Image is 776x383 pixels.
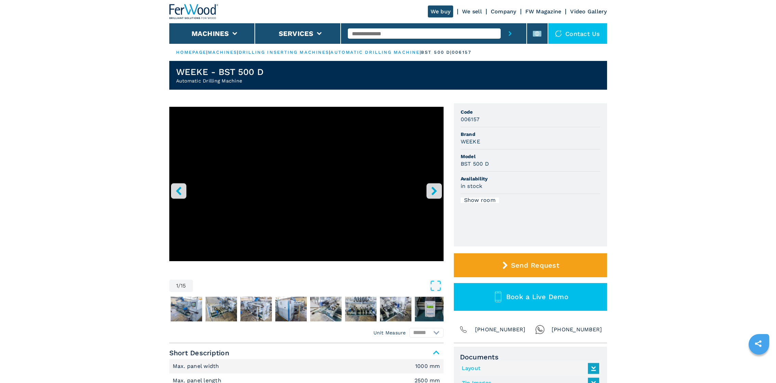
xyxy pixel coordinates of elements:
img: 364fa9a710768e73c123f4fd27ba3842 [345,297,377,321]
div: Show room [461,197,499,203]
span: 1 [176,283,178,289]
button: Go to Slide 8 [379,295,413,323]
span: Send Request [511,261,559,269]
span: | [420,50,421,55]
span: / [178,283,181,289]
div: Contact us [548,23,607,44]
button: submit-button [501,23,519,44]
p: Max. panel width [173,362,221,370]
span: Book a Live Demo [506,293,568,301]
img: 31023d54f3ca3596094258ac21d1ebae [380,297,411,321]
span: 15 [181,283,186,289]
span: Availability [461,175,600,182]
h3: BST 500 D [461,160,489,168]
img: Ferwood [169,4,219,19]
img: Whatsapp [535,325,545,334]
img: Phone [459,325,468,334]
img: a185b15a742af87b792cde88c087545a [310,297,342,321]
span: | [237,50,238,55]
a: We buy [428,5,453,17]
button: right-button [426,183,442,199]
span: | [206,50,208,55]
h3: WEEKE [461,138,480,145]
button: Open Fullscreen [195,280,442,292]
button: Go to Slide 2 [169,295,203,323]
span: Code [461,108,600,115]
a: drilling inserting machines [239,50,329,55]
span: Brand [461,131,600,138]
button: Services [279,29,314,38]
button: Go to Slide 6 [309,295,343,323]
nav: Thumbnail Navigation [169,295,444,323]
h3: in stock [461,182,483,190]
button: Go to Slide 3 [204,295,238,323]
a: Video Gallery [570,8,607,15]
img: 74847eb7c4fad730c846e12af789c13e [415,297,446,321]
a: We sell [462,8,482,15]
a: Layout [462,363,596,374]
span: [PHONE_NUMBER] [552,325,602,334]
img: ae31c336dd67ec4ff40febab40cfe4e8 [206,297,237,321]
span: Documents [460,353,601,361]
em: Unit Measure [373,329,406,336]
span: [PHONE_NUMBER] [475,325,526,334]
button: left-button [171,183,186,199]
em: 1000 mm [415,363,440,369]
a: Company [491,8,516,15]
a: machines [208,50,237,55]
button: Send Request [454,253,607,277]
h1: WEEKE - BST 500 D [176,66,264,77]
span: Short Description [169,347,444,359]
a: FW Magazine [525,8,562,15]
button: Go to Slide 7 [344,295,378,323]
div: Go to Slide 1 [169,107,444,273]
iframe: Chat [747,352,771,378]
p: 006157 [452,49,471,55]
iframe: Foratrice automatica in azione - WEEKE - BST 500 D - Ferwoodgroup - 006157 [169,107,444,261]
button: Book a Live Demo [454,283,607,311]
button: Go to Slide 5 [274,295,308,323]
img: bc6cdc8203e6277b36fd103f8594ca7a [240,297,272,321]
button: Go to Slide 4 [239,295,273,323]
h2: Automatic Drilling Machine [176,77,264,84]
span: Model [461,153,600,160]
p: bst 500 d | [421,49,452,55]
img: 0e565ba5a78b49bc781c9e609d8663f9 [275,297,307,321]
span: | [329,50,330,55]
a: automatic drilling machine [330,50,420,55]
img: Contact us [555,30,562,37]
button: Go to Slide 9 [413,295,448,323]
img: c043166d919390e0489cc67df1c17650 [171,297,202,321]
h3: 006157 [461,115,480,123]
a: HOMEPAGE [176,50,207,55]
a: sharethis [750,335,767,352]
button: Machines [192,29,229,38]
